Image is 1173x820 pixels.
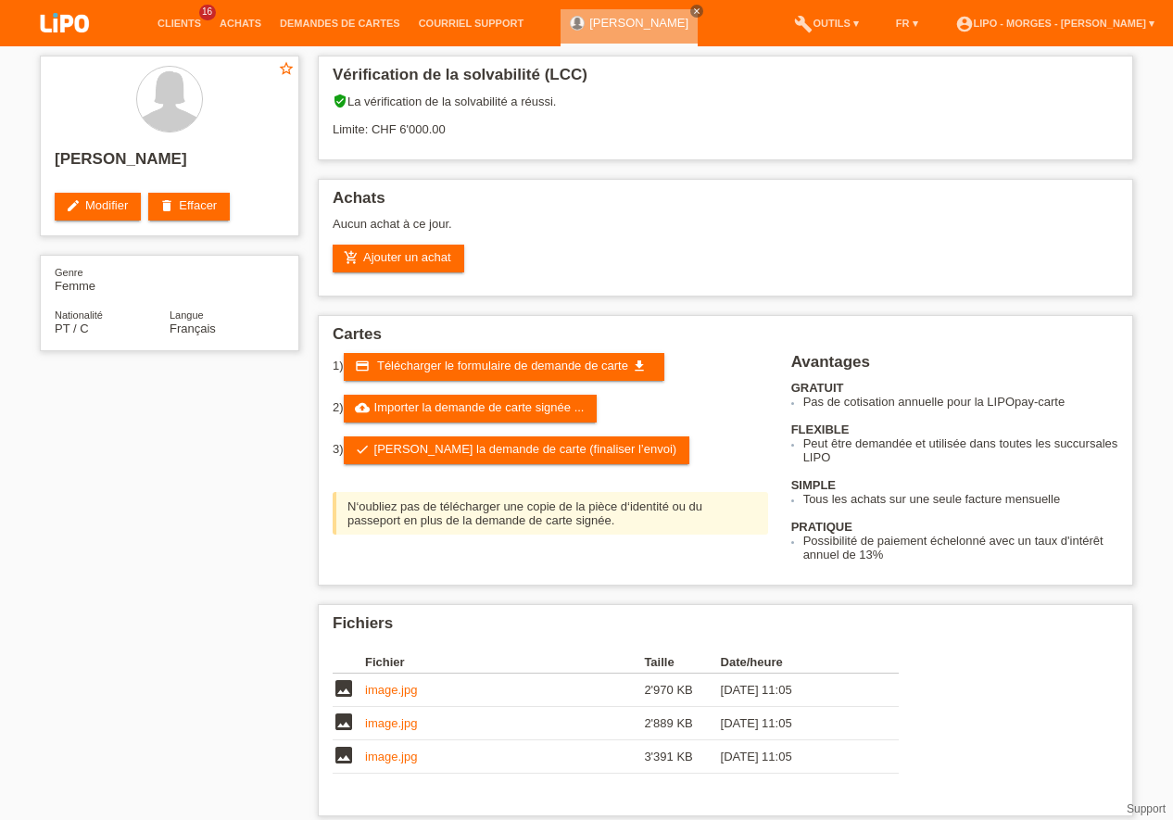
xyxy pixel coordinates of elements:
i: account_circle [955,15,974,33]
div: Femme [55,265,170,293]
li: Pas de cotisation annuelle pour la LIPOpay-carte [803,395,1118,409]
i: edit [66,198,81,213]
h2: Avantages [791,353,1118,381]
td: [DATE] 11:05 [721,674,873,707]
i: add_shopping_cart [344,250,359,265]
a: buildOutils ▾ [785,18,867,29]
a: account_circleLIPO - Morges - [PERSON_NAME] ▾ [946,18,1164,29]
span: 16 [199,5,216,20]
li: Peut être demandée et utilisée dans toutes les succursales LIPO [803,436,1118,464]
a: close [690,5,703,18]
div: N‘oubliez pas de télécharger une copie de la pièce d‘identité ou du passeport en plus de la deman... [333,492,768,535]
div: 2) [333,395,768,423]
div: La vérification de la solvabilité a réussi. Limite: CHF 6'000.00 [333,94,1118,150]
span: Portugal / C / 01.11.2019 [55,322,89,335]
div: 1) [333,353,768,381]
i: image [333,744,355,766]
a: Support [1127,802,1166,815]
a: Achats [210,18,271,29]
a: add_shopping_cartAjouter un achat [333,245,464,272]
a: [PERSON_NAME] [589,16,688,30]
i: build [794,15,813,33]
td: 2'970 KB [644,674,720,707]
a: FR ▾ [887,18,927,29]
i: star_border [278,60,295,77]
a: image.jpg [365,750,417,763]
i: check [355,442,370,457]
a: image.jpg [365,683,417,697]
i: image [333,711,355,733]
div: Aucun achat à ce jour. [333,217,1118,245]
a: editModifier [55,193,141,221]
td: 2'889 KB [644,707,720,740]
a: deleteEffacer [148,193,230,221]
h2: Achats [333,189,1118,217]
b: FLEXIBLE [791,423,850,436]
span: Langue [170,309,204,321]
b: GRATUIT [791,381,844,395]
a: cloud_uploadImporter la demande de carte signée ... [344,395,598,423]
h2: [PERSON_NAME] [55,150,284,178]
span: Nationalité [55,309,103,321]
b: PRATIQUE [791,520,852,534]
i: image [333,677,355,700]
span: Français [170,322,216,335]
th: Taille [644,651,720,674]
td: 3'391 KB [644,740,720,774]
span: Genre [55,267,83,278]
a: LIPO pay [19,38,111,52]
i: get_app [632,359,647,373]
li: Possibilité de paiement échelonné avec un taux d'intérêt annuel de 13% [803,534,1118,561]
a: Courriel Support [410,18,533,29]
a: credit_card Télécharger le formulaire de demande de carte get_app [344,353,664,381]
div: 3) [333,436,768,464]
i: cloud_upload [355,400,370,415]
th: Fichier [365,651,644,674]
span: Télécharger le formulaire de demande de carte [377,359,628,372]
a: star_border [278,60,295,80]
i: credit_card [355,359,370,373]
th: Date/heure [721,651,873,674]
h2: Cartes [333,325,1118,353]
i: close [692,6,701,16]
li: Tous les achats sur une seule facture mensuelle [803,492,1118,506]
b: SIMPLE [791,478,836,492]
h2: Fichiers [333,614,1118,642]
i: delete [159,198,174,213]
td: [DATE] 11:05 [721,707,873,740]
a: Clients [148,18,210,29]
a: check[PERSON_NAME] la demande de carte (finaliser l’envoi) [344,436,690,464]
h2: Vérification de la solvabilité (LCC) [333,66,1118,94]
a: image.jpg [365,716,417,730]
i: verified_user [333,94,347,108]
td: [DATE] 11:05 [721,740,873,774]
a: Demandes de cartes [271,18,410,29]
